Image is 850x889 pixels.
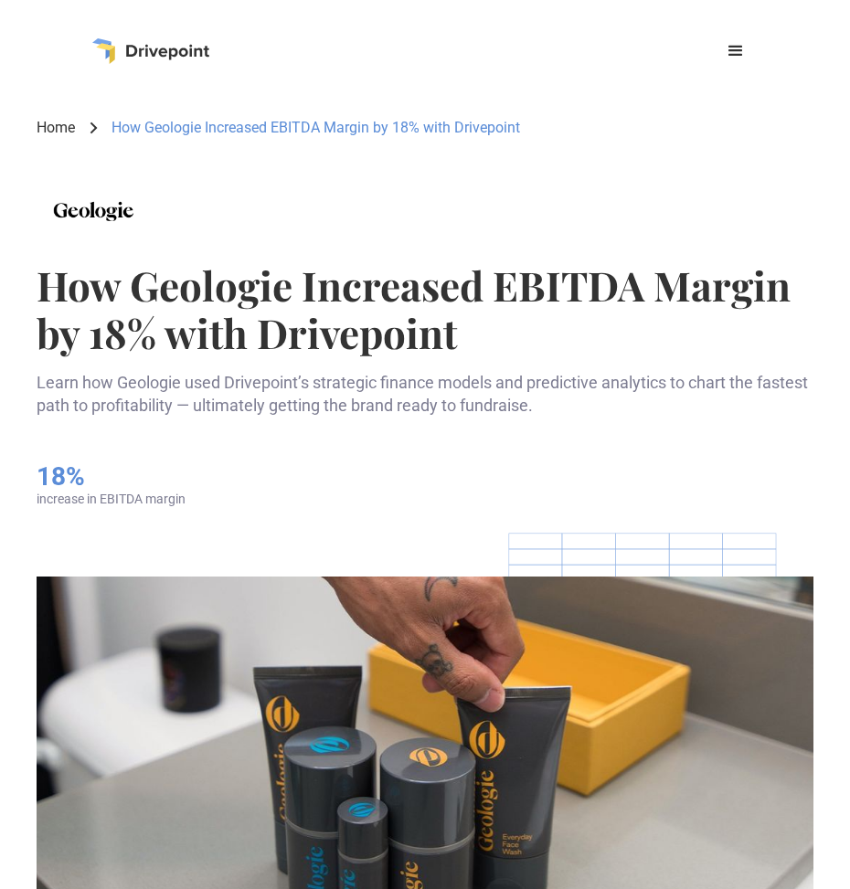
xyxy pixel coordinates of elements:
[37,492,186,507] div: increase in EBITDA margin
[37,118,75,138] a: Home
[92,38,209,64] a: home
[37,461,186,492] h5: 18%
[112,118,520,138] div: How Geologie Increased EBITDA Margin by 18% with Drivepoint
[37,371,813,417] p: Learn how Geologie used Drivepoint’s strategic finance models and predictive analytics to chart t...
[37,261,813,356] h1: How Geologie Increased EBITDA Margin by 18% with Drivepoint
[714,29,758,73] div: menu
